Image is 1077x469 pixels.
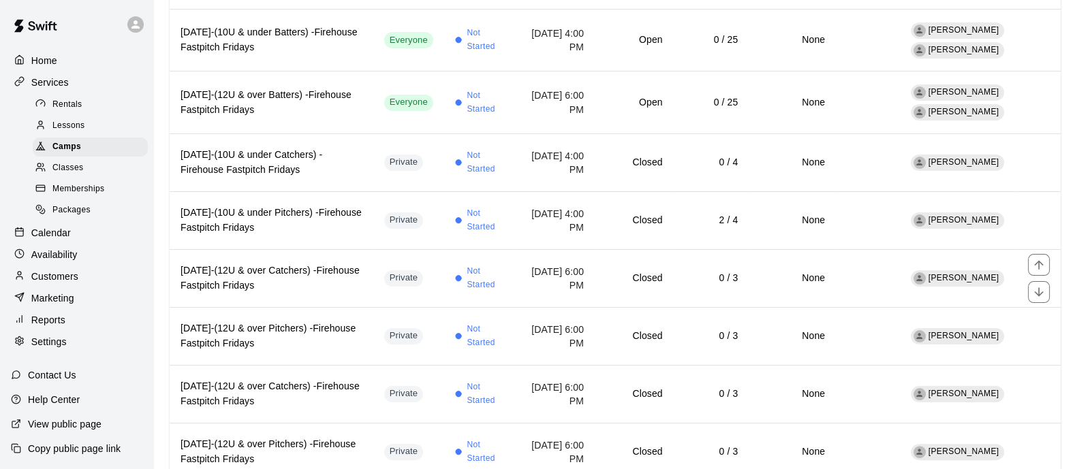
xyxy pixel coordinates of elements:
div: Reports [11,310,142,330]
h6: 0 / 4 [685,155,738,170]
h6: None [760,213,825,228]
span: Private [384,329,424,342]
span: Packages [52,204,91,217]
span: [PERSON_NAME] [928,157,999,167]
span: [PERSON_NAME] [928,447,999,456]
div: This service is hidden, and can only be accessed via a direct link [384,212,424,229]
p: Marketing [31,291,74,305]
span: Everyone [384,34,433,47]
span: Private [384,214,424,227]
h6: 0 / 3 [685,387,738,402]
p: Contact Us [28,368,76,382]
span: [PERSON_NAME] [928,107,999,116]
span: Camps [52,140,81,154]
span: Classes [52,161,83,175]
a: Memberships [33,179,153,200]
h6: Open [606,33,662,48]
button: move item down [1028,281,1050,303]
h6: Closed [606,329,662,344]
span: Private [384,272,424,285]
h6: Closed [606,271,662,286]
div: This service is hidden, and can only be accessed via a direct link [384,444,424,460]
span: Not Started [467,265,506,292]
h6: [DATE]-(12U & over Catchers) -Firehouse Fastpitch Fridays [181,263,362,293]
h6: None [760,33,825,48]
h6: None [760,95,825,110]
h6: 0 / 3 [685,444,738,459]
h6: None [760,444,825,459]
span: Not Started [467,27,506,54]
div: Memberships [33,180,148,199]
p: Customers [31,270,78,283]
div: Packages [33,201,148,220]
td: [DATE] 4:00 PM [517,9,595,71]
h6: None [760,329,825,344]
h6: 0 / 3 [685,329,738,344]
div: Camps [33,138,148,157]
div: Classes [33,159,148,178]
h6: Open [606,95,662,110]
span: [PERSON_NAME] [928,273,999,282]
span: Memberships [52,182,104,196]
span: Lessons [52,119,85,133]
div: Adriana Coronado [914,25,926,37]
div: Adriana Coronado [914,330,926,342]
a: Customers [11,266,142,287]
div: Adriana Coronado [914,446,926,458]
a: Marketing [11,288,142,308]
a: Settings [11,331,142,352]
h6: Closed [606,444,662,459]
h6: 0 / 25 [685,95,738,110]
p: Calendar [31,226,71,240]
h6: None [760,387,825,402]
h6: [DATE]-(12U & over Pitchers) -Firehouse Fastpitch Fridays [181,437,362,467]
a: Packages [33,200,153,221]
div: Adriana Coronado [914,214,926,227]
span: [PERSON_NAME] [928,215,999,225]
div: Adriana Coronado [914,388,926,400]
a: Lessons [33,115,153,136]
h6: [DATE]-(12U & over Pitchers) -Firehouse Fastpitch Fridays [181,321,362,351]
a: Calendar [11,223,142,243]
span: [PERSON_NAME] [928,25,999,35]
h6: [DATE]-(12U & over Batters) -Firehouse Fastpitch Fridays [181,88,362,118]
span: [PERSON_NAME] [928,45,999,54]
div: Lessons [33,116,148,135]
button: move item up [1028,254,1050,276]
span: Private [384,156,424,169]
div: This service is visible to all of your customers [384,32,433,48]
p: Availability [31,248,78,261]
span: Not Started [467,438,506,466]
h6: [DATE]-(10U & under Pitchers) -Firehouse Fastpitch Fridays [181,206,362,236]
h6: [DATE]-(10U & under Catchers) -Firehouse Fastpitch Fridays [181,148,362,178]
span: Private [384,387,424,400]
span: [PERSON_NAME] [928,331,999,340]
span: Not Started [467,323,506,350]
a: Camps [33,137,153,158]
td: [DATE] 6:00 PM [517,365,595,423]
td: [DATE] 6:00 PM [517,249,595,307]
span: Private [384,445,424,458]
a: Availability [11,244,142,265]
div: This service is hidden, and can only be accessed via a direct link [384,386,424,402]
h6: [DATE]-(10U & under Batters) -Firehouse Fastpitch Fridays [181,25,362,55]
td: [DATE] 4:00 PM [517,133,595,191]
div: Adriana Coronado [914,86,926,99]
td: [DATE] 6:00 PM [517,71,595,133]
span: Not Started [467,207,506,234]
h6: None [760,155,825,170]
p: Settings [31,335,67,349]
div: This service is hidden, and can only be accessed via a direct link [384,155,424,171]
div: Rentals [33,95,148,114]
a: Services [11,72,142,93]
div: This service is visible to all of your customers [384,95,433,111]
h6: 0 / 3 [685,271,738,286]
h6: Closed [606,155,662,170]
span: [PERSON_NAME] [928,87,999,97]
p: Copy public page link [28,442,121,455]
div: Adriana Coronado [914,157,926,169]
h6: 0 / 25 [685,33,738,48]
